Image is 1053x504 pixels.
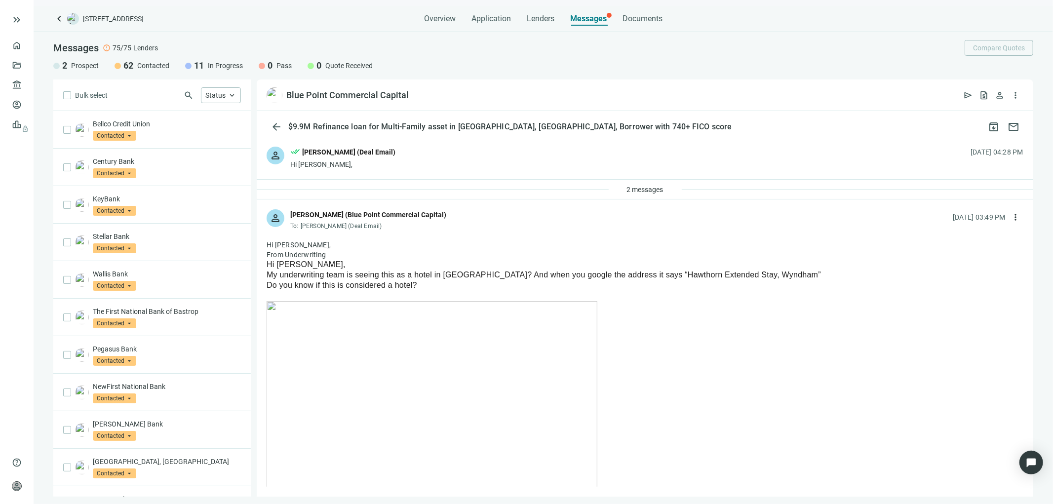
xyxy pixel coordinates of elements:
[93,393,136,403] span: Contacted
[75,461,89,474] img: ccf96168-1341-4044-9110-04f68bf0ed33
[1019,451,1043,474] div: Open Intercom Messenger
[75,90,108,101] span: Bulk select
[93,468,136,478] span: Contacted
[960,87,976,103] button: send
[11,14,23,26] button: keyboard_double_arrow_right
[471,14,511,24] span: Application
[12,458,22,467] span: help
[1008,87,1023,103] button: more_vert
[53,13,65,25] a: keyboard_arrow_left
[988,121,1000,133] span: archive
[93,269,241,279] p: Wallis Bank
[93,168,136,178] span: Contacted
[103,44,111,52] span: error
[75,273,89,287] img: 2de5936a-8d3d-47b0-be3c-132177b1975d
[93,156,241,166] p: Century Bank
[627,186,663,194] span: 2 messages
[953,212,1006,223] div: [DATE] 03:49 PM
[93,119,241,129] p: Bellco Credit Union
[971,147,1023,157] div: [DATE] 04:28 PM
[228,91,236,100] span: keyboard_arrow_up
[62,60,67,72] span: 2
[93,194,241,204] p: KeyBank
[93,457,241,466] p: [GEOGRAPHIC_DATA], [GEOGRAPHIC_DATA]
[93,419,241,429] p: [PERSON_NAME] Bank
[75,235,89,249] img: 512b7de9-77fc-4d03-b19c-dd85571e0fe8
[1011,212,1020,222] span: more_vert
[113,43,131,53] span: 75/75
[267,87,282,103] img: 6c97713c-3180-4ad2-b88f-046d91b7b018
[976,87,992,103] button: request_quote
[316,60,321,72] span: 0
[75,386,89,399] img: 3857ff5a-7e17-4206-9681-c66dbc11bc23
[290,147,300,159] span: done_all
[93,232,241,241] p: Stellar Bank
[93,431,136,441] span: Contacted
[965,40,1033,56] button: Compare Quotes
[75,198,89,212] img: 2baefb38-4b57-4d3c-9516-27a59b0a42b3.png
[270,212,281,224] span: person
[133,43,158,53] span: Lenders
[93,243,136,253] span: Contacted
[325,61,373,71] span: Quote Received
[93,356,136,366] span: Contacted
[290,209,446,220] div: [PERSON_NAME] (Blue Point Commercial Capital)
[93,382,241,391] p: NewFirst National Bank
[75,423,89,437] img: ac6d6fc0-2245-44bb-bbd6-246695e7a186
[93,131,136,141] span: Contacted
[83,14,144,24] span: [STREET_ADDRESS]
[67,13,79,25] img: deal-logo
[194,60,204,72] span: 11
[184,90,194,100] span: search
[93,206,136,216] span: Contacted
[137,61,169,71] span: Contacted
[53,42,99,54] span: Messages
[286,122,734,132] div: $9.9M Refinance loan for Multi-Family asset in [GEOGRAPHIC_DATA], [GEOGRAPHIC_DATA], Borrower wit...
[205,91,226,99] span: Status
[301,223,382,230] span: [PERSON_NAME] (Deal Email)
[208,61,243,71] span: In Progress
[123,60,133,72] span: 62
[75,348,89,362] img: b1e30dd9-89ca-4700-a4d1-c4b194abdf20
[271,121,282,133] span: arrow_back
[619,182,672,197] button: 2 messages
[984,117,1004,137] button: archive
[302,147,395,157] div: [PERSON_NAME] (Deal Email)
[995,90,1005,100] span: person
[1011,90,1020,100] span: more_vert
[424,14,456,24] span: Overview
[75,123,89,137] img: c1596327-9c23-411d-8666-4e056032f761.png
[286,89,409,101] div: Blue Point Commercial Capital
[276,61,292,71] span: Pass
[1008,121,1019,133] span: mail
[75,160,89,174] img: bdbad3f4-b97c-4c5a-ad8a-08d8f50c107c
[93,281,136,291] span: Contacted
[290,159,395,169] div: Hi [PERSON_NAME],
[93,318,136,328] span: Contacted
[71,61,99,71] span: Prospect
[75,310,89,324] img: a9b38100-7160-4922-84a8-ec14ad564c4c
[963,90,973,100] span: send
[570,14,607,23] span: Messages
[12,481,22,491] span: person
[270,150,281,161] span: person
[93,307,241,316] p: The First National Bank of Bastrop
[93,344,241,354] p: Pegasus Bank
[992,87,1008,103] button: person
[1004,117,1023,137] button: mail
[527,14,554,24] span: Lenders
[1008,209,1023,225] button: more_vert
[268,60,273,72] span: 0
[290,222,446,230] div: To:
[979,90,989,100] span: request_quote
[93,494,241,504] p: Frost Bank
[267,117,286,137] button: arrow_back
[623,14,663,24] span: Documents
